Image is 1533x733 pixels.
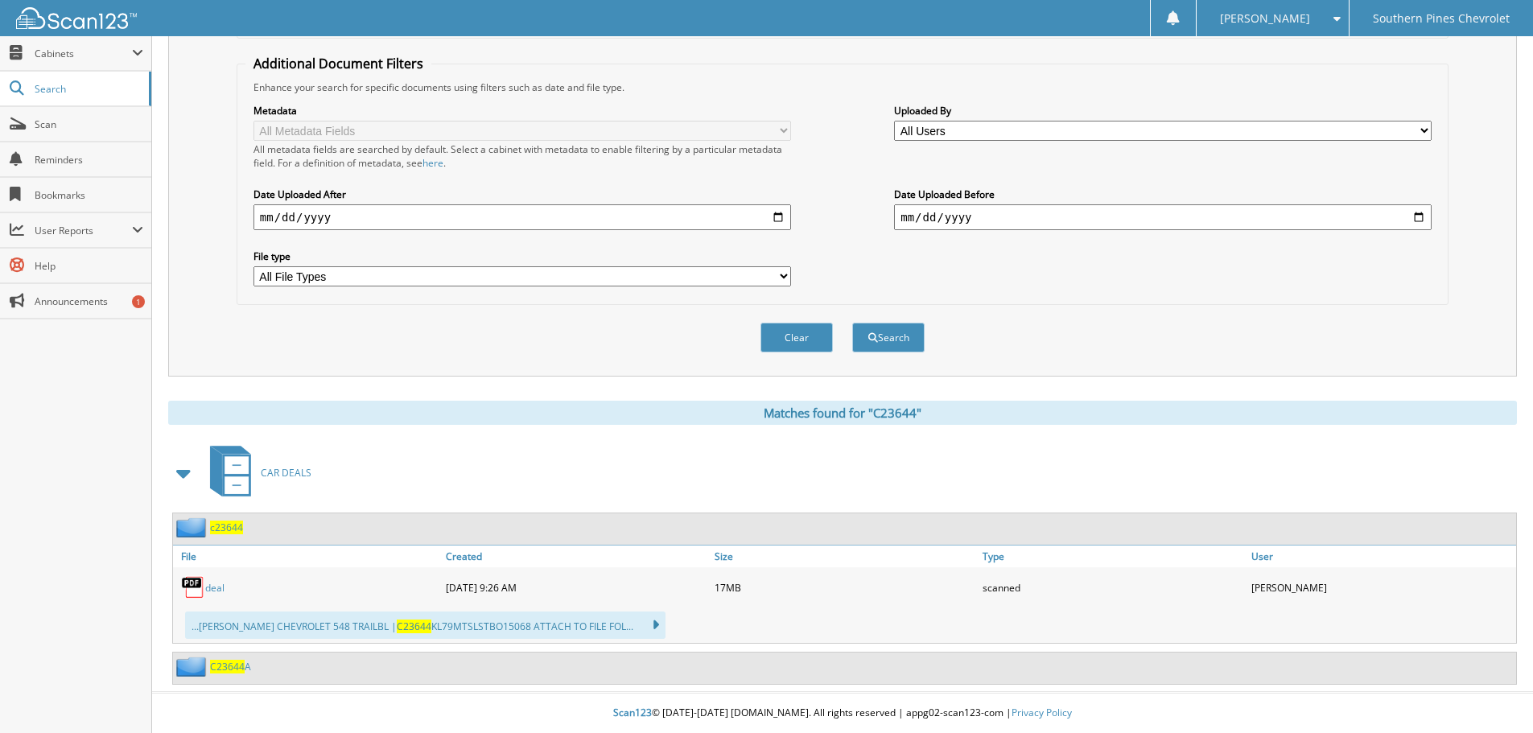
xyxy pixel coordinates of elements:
span: Cabinets [35,47,132,60]
div: 1 [132,295,145,308]
a: Privacy Policy [1012,706,1072,719]
a: CAR DEALS [200,441,311,504]
span: [PERSON_NAME] [1220,14,1310,23]
div: [PERSON_NAME] [1247,571,1516,603]
span: Bookmarks [35,188,143,202]
span: Search [35,82,141,96]
div: ...[PERSON_NAME] CHEVROLET 548 TRAILBL | KL79MTSLSTBO15068 ATTACH TO FILE FOL... [185,612,666,639]
span: C23644 [397,620,431,633]
a: c23644 [210,521,243,534]
span: Scan [35,117,143,131]
img: folder2.png [176,517,210,537]
a: User [1247,546,1516,567]
a: File [173,546,442,567]
button: Search [852,323,925,352]
label: File type [253,249,791,263]
div: © [DATE]-[DATE] [DOMAIN_NAME]. All rights reserved | appg02-scan123-com | [152,694,1533,733]
span: Announcements [35,294,143,308]
legend: Additional Document Filters [245,55,431,72]
button: Clear [760,323,833,352]
div: All metadata fields are searched by default. Select a cabinet with metadata to enable filtering b... [253,142,791,170]
div: Matches found for "C23644" [168,401,1517,425]
a: deal [205,581,225,595]
span: Scan123 [613,706,652,719]
input: end [894,204,1432,230]
div: [DATE] 9:26 AM [442,571,711,603]
img: PDF.png [181,575,205,599]
label: Metadata [253,104,791,117]
span: Southern Pines Chevrolet [1373,14,1510,23]
a: C23644A [210,660,251,673]
label: Date Uploaded Before [894,187,1432,201]
a: Type [979,546,1247,567]
span: Help [35,259,143,273]
span: Reminders [35,153,143,167]
div: scanned [979,571,1247,603]
a: Created [442,546,711,567]
a: here [422,156,443,170]
div: Enhance your search for specific documents using filters such as date and file type. [245,80,1440,94]
span: C23644 [210,660,245,673]
input: start [253,204,791,230]
span: CAR DEALS [261,466,311,480]
img: scan123-logo-white.svg [16,7,137,29]
label: Date Uploaded After [253,187,791,201]
a: Size [711,546,979,567]
img: folder2.png [176,657,210,677]
div: 17MB [711,571,979,603]
label: Uploaded By [894,104,1432,117]
span: User Reports [35,224,132,237]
